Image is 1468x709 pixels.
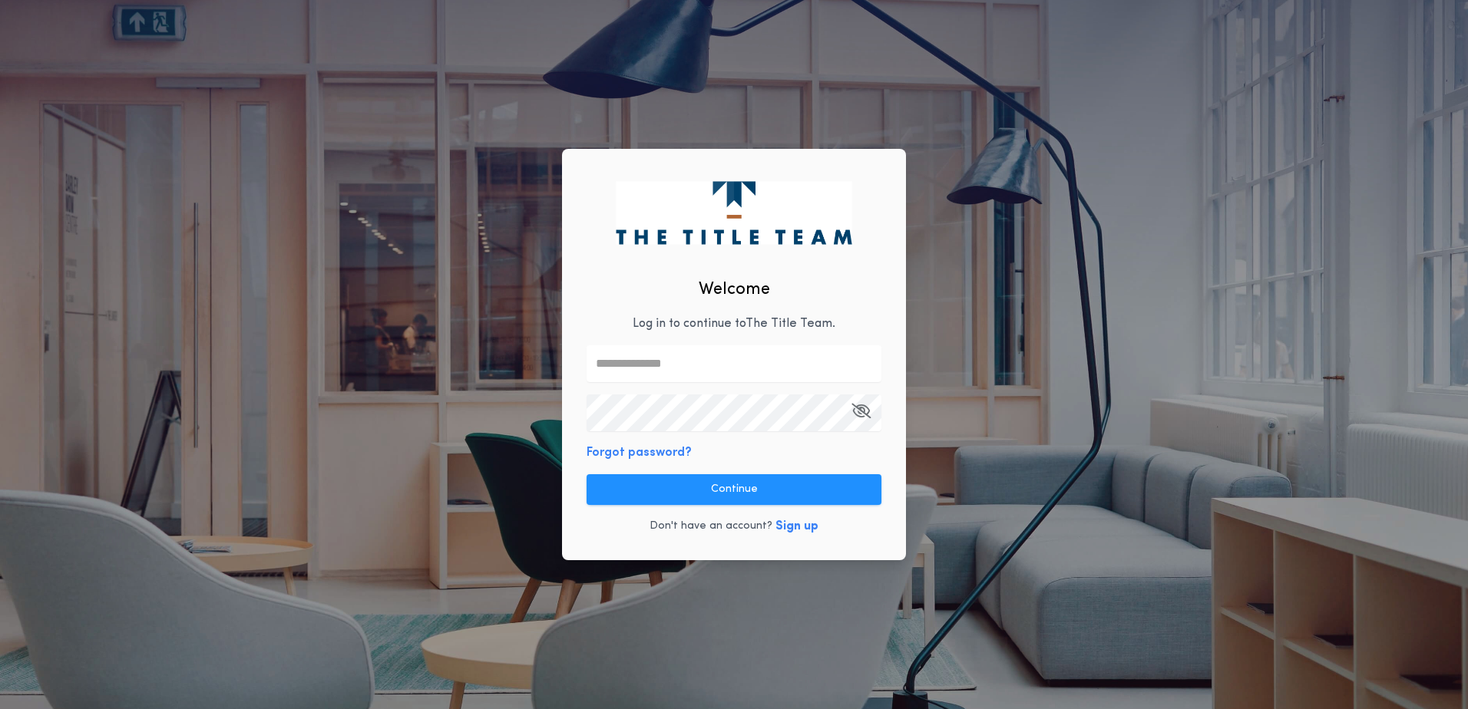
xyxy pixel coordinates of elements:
[650,519,772,534] p: Don't have an account?
[699,277,770,302] h2: Welcome
[633,315,835,333] p: Log in to continue to The Title Team .
[775,517,818,536] button: Sign up
[587,444,692,462] button: Forgot password?
[616,181,851,244] img: logo
[587,474,881,505] button: Continue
